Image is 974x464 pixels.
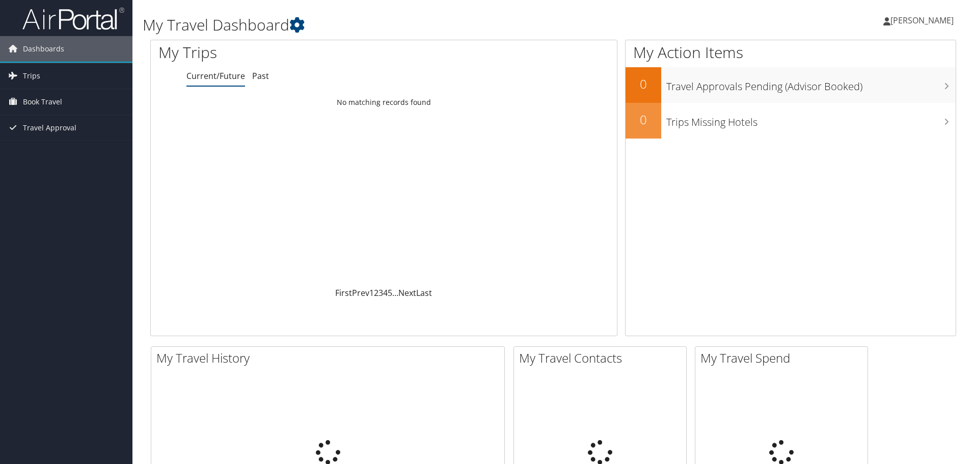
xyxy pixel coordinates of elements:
span: Dashboards [23,36,64,62]
a: Current/Future [186,70,245,81]
a: First [335,287,352,298]
a: Last [416,287,432,298]
a: 0Trips Missing Hotels [626,103,956,139]
h1: My Trips [158,42,415,63]
h2: 0 [626,75,661,93]
a: 2 [374,287,378,298]
span: Travel Approval [23,115,76,141]
a: 1 [369,287,374,298]
span: … [392,287,398,298]
a: [PERSON_NAME] [883,5,964,36]
img: airportal-logo.png [22,7,124,31]
span: [PERSON_NAME] [890,15,954,26]
a: Past [252,70,269,81]
a: 4 [383,287,388,298]
h3: Travel Approvals Pending (Advisor Booked) [666,74,956,94]
span: Trips [23,63,40,89]
h2: 0 [626,111,661,128]
h1: My Travel Dashboard [143,14,690,36]
h2: My Travel History [156,349,504,367]
h3: Trips Missing Hotels [666,110,956,129]
h2: My Travel Spend [700,349,868,367]
h1: My Action Items [626,42,956,63]
h2: My Travel Contacts [519,349,686,367]
span: Book Travel [23,89,62,115]
a: 5 [388,287,392,298]
a: Prev [352,287,369,298]
a: Next [398,287,416,298]
a: 3 [378,287,383,298]
td: No matching records found [151,93,617,112]
a: 0Travel Approvals Pending (Advisor Booked) [626,67,956,103]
